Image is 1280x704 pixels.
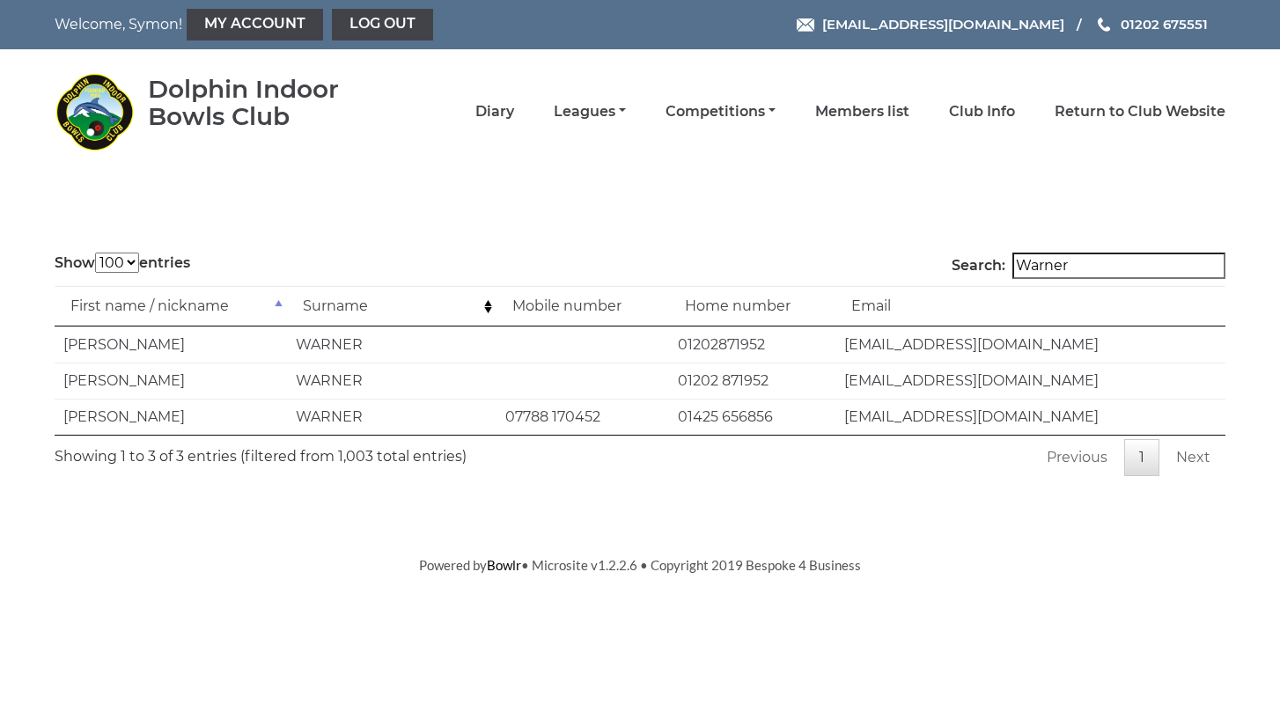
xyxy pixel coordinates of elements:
td: [PERSON_NAME] [55,363,287,399]
span: Powered by • Microsite v1.2.2.6 • Copyright 2019 Bespoke 4 Business [419,557,861,573]
a: Bowlr [487,557,521,573]
a: Diary [475,102,514,121]
div: Dolphin Indoor Bowls Club [148,76,390,130]
a: 1 [1124,439,1159,476]
a: Log out [332,9,433,40]
a: Competitions [666,102,776,121]
nav: Welcome, Symon! [55,9,527,40]
td: Email [835,286,1225,326]
td: [EMAIL_ADDRESS][DOMAIN_NAME] [835,363,1225,399]
span: [EMAIL_ADDRESS][DOMAIN_NAME] [822,16,1064,33]
a: Leagues [554,102,626,121]
td: Mobile number [497,286,669,326]
td: First name / nickname: activate to sort column descending [55,286,287,326]
img: Dolphin Indoor Bowls Club [55,72,134,151]
div: Showing 1 to 3 of 3 entries (filtered from 1,003 total entries) [55,436,467,467]
a: Members list [815,102,909,121]
td: [PERSON_NAME] [55,399,287,435]
td: [EMAIL_ADDRESS][DOMAIN_NAME] [835,399,1225,435]
a: Email [EMAIL_ADDRESS][DOMAIN_NAME] [797,14,1064,34]
td: 07788 170452 [497,399,669,435]
span: 01202 675551 [1121,16,1208,33]
label: Show entries [55,253,190,274]
td: 01202 871952 [669,363,835,399]
img: Phone us [1098,18,1110,32]
a: Club Info [949,102,1015,121]
a: Next [1161,439,1225,476]
td: [EMAIL_ADDRESS][DOMAIN_NAME] [835,326,1225,363]
td: WARNER [287,363,497,399]
a: Previous [1032,439,1122,476]
td: Home number [669,286,835,326]
td: 01202871952 [669,326,835,363]
a: My Account [187,9,323,40]
input: Search: [1012,253,1225,279]
td: WARNER [287,399,497,435]
td: Surname: activate to sort column ascending [287,286,497,326]
td: [PERSON_NAME] [55,326,287,363]
a: Phone us 01202 675551 [1095,14,1208,34]
img: Email [797,18,814,32]
a: Return to Club Website [1055,102,1225,121]
td: 01425 656856 [669,399,835,435]
select: Showentries [95,253,139,273]
td: WARNER [287,326,497,363]
label: Search: [952,253,1225,279]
